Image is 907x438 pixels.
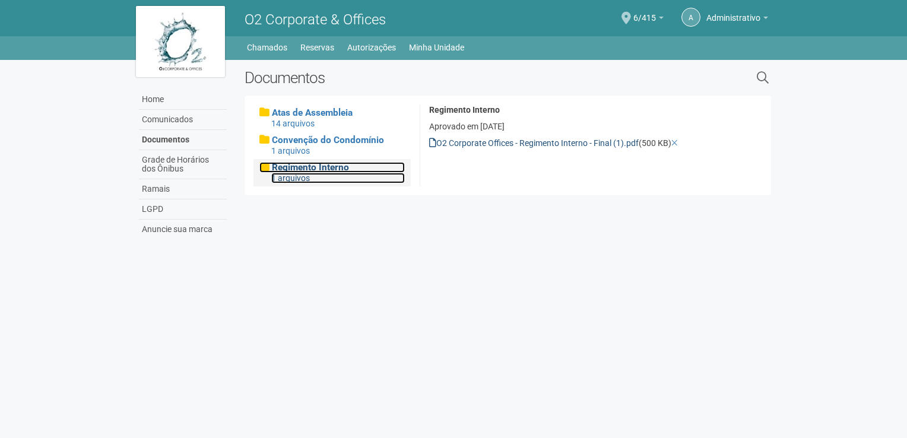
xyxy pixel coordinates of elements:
div: 14 arquivos [271,118,405,129]
a: Comunicados [139,110,227,130]
a: Home [139,90,227,110]
h2: Documentos [245,69,635,87]
span: Administrativo [706,2,760,23]
a: A [681,8,700,27]
span: 6/415 [633,2,656,23]
span: O2 Corporate & Offices [245,11,386,28]
a: Autorizações [347,39,396,56]
a: Reservas [300,39,334,56]
p: Aprovado em [DATE] [429,121,762,132]
a: Convenção do Condomínio 1 arquivos [259,135,405,156]
div: 1 arquivos [271,145,405,156]
a: Atas de Assembleia 14 arquivos [259,107,405,129]
div: 1 arquivos [271,173,405,183]
a: Documentos [139,130,227,150]
a: Grade de Horários dos Ônibus [139,150,227,179]
span: Convenção do Condomínio [272,135,384,145]
a: Excluir [671,138,678,148]
a: 6/415 [633,15,664,24]
span: Regimento Interno [272,162,349,173]
span: Atas de Assembleia [272,107,353,118]
img: logo.jpg [136,6,225,77]
a: Minha Unidade [409,39,464,56]
a: Chamados [247,39,287,56]
a: Regimento Interno 1 arquivos [259,162,405,183]
strong: Regimento Interno [429,105,500,115]
div: (500 KB) [429,138,762,148]
a: Ramais [139,179,227,199]
a: Administrativo [706,15,768,24]
a: LGPD [139,199,227,220]
a: O2 Corporate Offices - Regimento Interno - Final (1).pdf [429,138,639,148]
a: Anuncie sua marca [139,220,227,239]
